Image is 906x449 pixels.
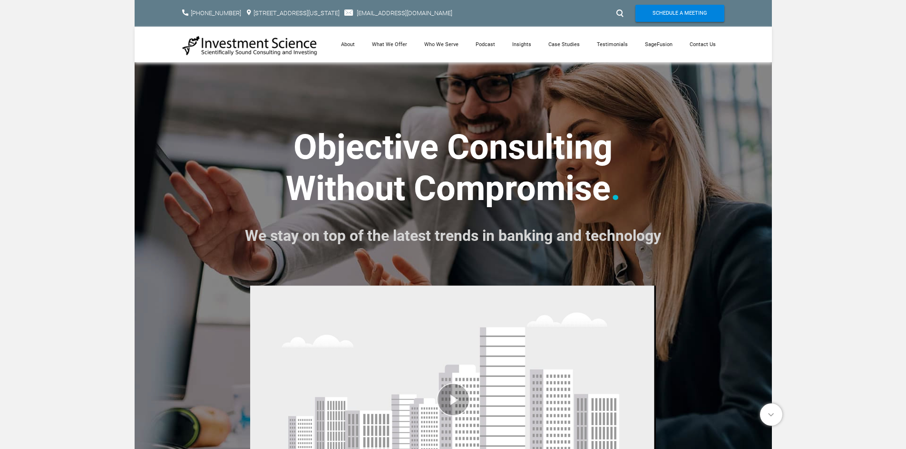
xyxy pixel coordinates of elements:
a: [STREET_ADDRESS][US_STATE]​ [253,10,340,17]
a: About [332,27,363,62]
a: Insights [504,27,540,62]
span: Schedule A Meeting [653,5,707,22]
a: [PHONE_NUMBER] [191,10,241,17]
a: Who We Serve [416,27,467,62]
a: Podcast [467,27,504,62]
font: We stay on top of the latest trends in banking and technology [245,227,661,245]
a: Case Studies [540,27,588,62]
a: [EMAIL_ADDRESS][DOMAIN_NAME] [357,10,452,17]
a: SageFusion [636,27,681,62]
img: Investment Science | NYC Consulting Services [182,35,318,56]
font: . [611,168,621,209]
a: Schedule A Meeting [635,5,724,22]
a: Contact Us [681,27,724,62]
a: Testimonials [588,27,636,62]
a: What We Offer [363,27,416,62]
strong: ​Objective Consulting ​Without Compromise [286,127,613,208]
